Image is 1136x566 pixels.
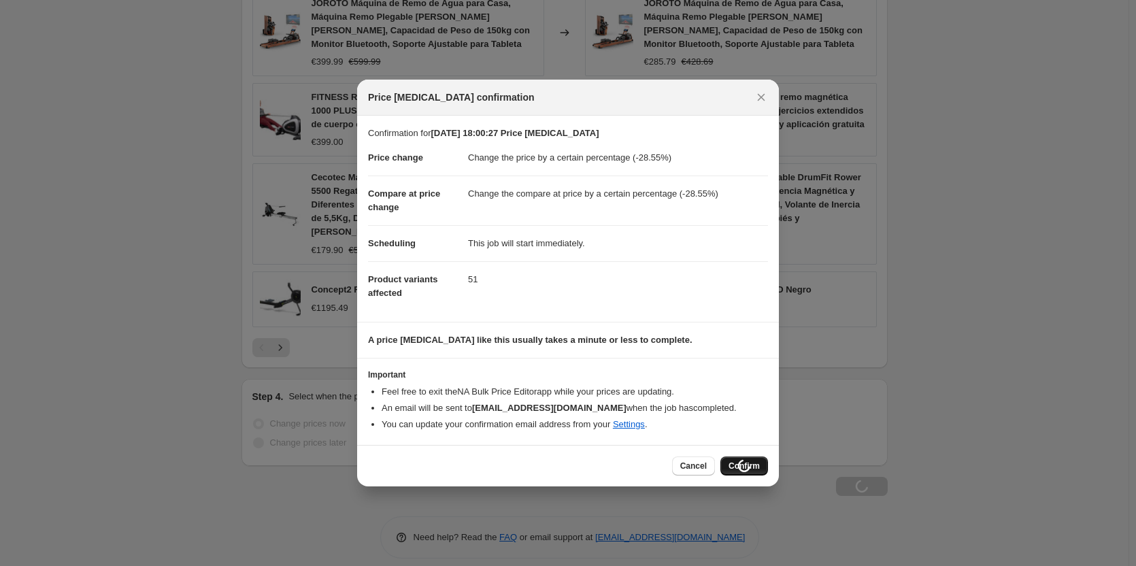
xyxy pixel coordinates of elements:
[368,90,535,104] span: Price [MEDICAL_DATA] confirmation
[368,369,768,380] h3: Important
[680,461,707,471] span: Cancel
[382,385,768,399] li: Feel free to exit the NA Bulk Price Editor app while your prices are updating.
[752,88,771,107] button: Close
[468,261,768,297] dd: 51
[672,456,715,476] button: Cancel
[368,127,768,140] p: Confirmation for
[368,335,692,345] b: A price [MEDICAL_DATA] like this usually takes a minute or less to complete.
[431,128,599,138] b: [DATE] 18:00:27 Price [MEDICAL_DATA]
[382,418,768,431] li: You can update your confirmation email address from your .
[468,140,768,176] dd: Change the price by a certain percentage (-28.55%)
[472,403,627,413] b: [EMAIL_ADDRESS][DOMAIN_NAME]
[468,176,768,212] dd: Change the compare at price by a certain percentage (-28.55%)
[368,188,440,212] span: Compare at price change
[468,225,768,261] dd: This job will start immediately.
[368,238,416,248] span: Scheduling
[368,274,438,298] span: Product variants affected
[613,419,645,429] a: Settings
[382,401,768,415] li: An email will be sent to when the job has completed .
[368,152,423,163] span: Price change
